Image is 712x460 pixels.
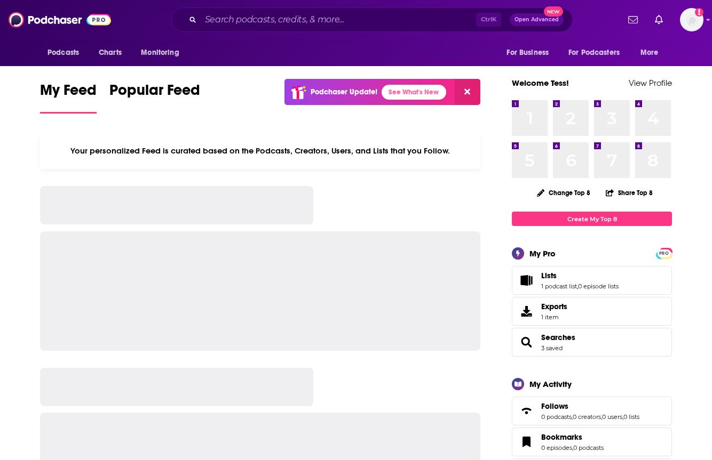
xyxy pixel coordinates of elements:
[499,43,562,63] button: open menu
[629,78,672,88] a: View Profile
[561,43,635,63] button: open menu
[651,11,667,29] a: Show notifications dropdown
[515,17,559,22] span: Open Advanced
[382,85,446,100] a: See What's New
[541,271,557,280] span: Lists
[516,403,537,418] a: Follows
[658,249,670,257] a: PRO
[48,45,79,60] span: Podcasts
[311,87,377,96] p: Podchaser Update!
[512,78,569,88] a: Welcome Tess!
[680,8,703,31] button: Show profile menu
[680,8,703,31] span: Logged in as tessvanden
[578,283,619,290] a: 0 episode lists
[541,401,639,411] a: Follows
[572,413,573,421] span: ,
[541,344,563,352] a: 3 saved
[541,283,577,290] a: 1 podcast list
[109,81,200,106] span: Popular Feed
[658,249,670,257] span: PRO
[541,302,567,311] span: Exports
[623,413,639,421] a: 0 lists
[680,8,703,31] img: User Profile
[572,444,573,451] span: ,
[541,271,619,280] a: Lists
[507,45,549,60] span: For Business
[512,212,672,226] a: Create My Top 8
[201,11,476,28] input: Search podcasts, credits, & more...
[573,413,601,421] a: 0 creators
[92,43,128,63] a: Charts
[40,43,93,63] button: open menu
[529,248,556,259] div: My Pro
[541,432,582,442] span: Bookmarks
[40,133,480,169] div: Your personalized Feed is curated based on the Podcasts, Creators, Users, and Lists that you Follow.
[695,8,703,17] svg: Add a profile image
[541,432,604,442] a: Bookmarks
[40,81,97,114] a: My Feed
[512,266,672,295] span: Lists
[601,413,602,421] span: ,
[541,313,567,321] span: 1 item
[133,43,193,63] button: open menu
[141,45,179,60] span: Monitoring
[544,6,563,17] span: New
[516,304,537,319] span: Exports
[624,11,642,29] a: Show notifications dropdown
[516,434,537,449] a: Bookmarks
[541,413,572,421] a: 0 podcasts
[9,10,111,30] img: Podchaser - Follow, Share and Rate Podcasts
[109,81,200,114] a: Popular Feed
[516,335,537,350] a: Searches
[512,397,672,425] span: Follows
[568,45,620,60] span: For Podcasters
[605,182,653,203] button: Share Top 8
[512,427,672,456] span: Bookmarks
[531,186,597,199] button: Change Top 8
[171,7,573,32] div: Search podcasts, credits, & more...
[602,413,622,421] a: 0 users
[622,413,623,421] span: ,
[541,444,572,451] a: 0 episodes
[529,379,572,389] div: My Activity
[99,45,122,60] span: Charts
[476,13,501,27] span: Ctrl K
[516,273,537,288] a: Lists
[640,45,659,60] span: More
[510,13,564,26] button: Open AdvancedNew
[541,333,575,342] a: Searches
[512,328,672,357] span: Searches
[512,297,672,326] a: Exports
[40,81,97,106] span: My Feed
[633,43,672,63] button: open menu
[541,401,568,411] span: Follows
[577,283,578,290] span: ,
[573,444,604,451] a: 0 podcasts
